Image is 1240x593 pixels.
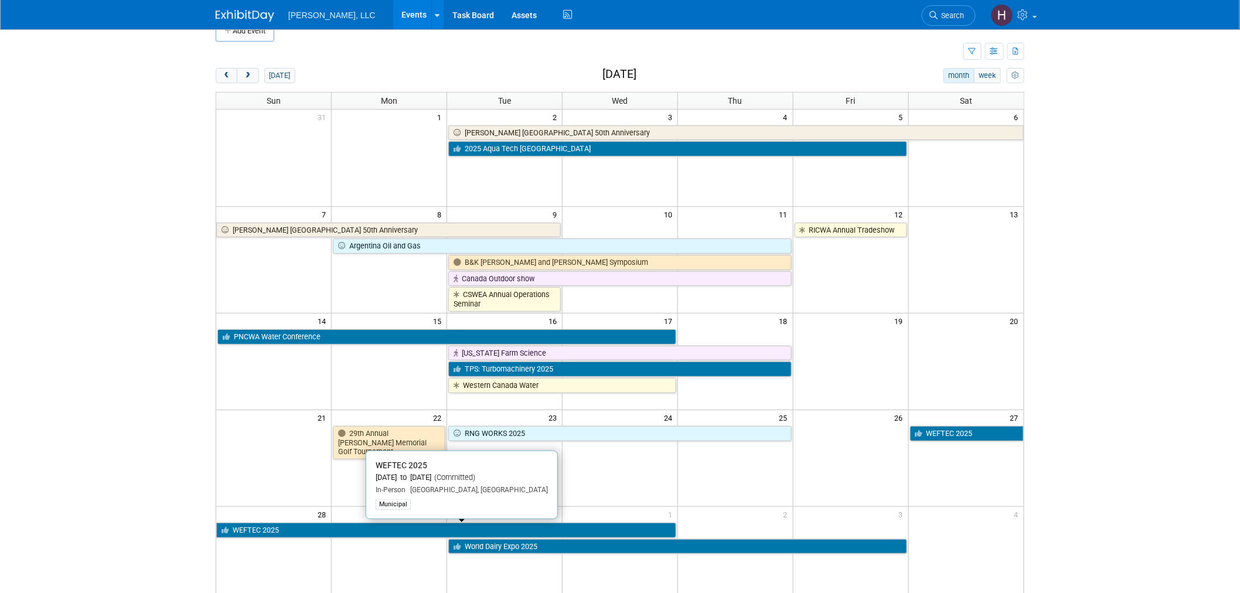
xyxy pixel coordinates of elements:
span: Sun [267,96,281,105]
span: 26 [894,410,908,425]
a: RNG WORKS 2025 [448,426,792,441]
span: Mon [381,96,397,105]
button: Add Event [216,21,274,42]
a: B&K [PERSON_NAME] and [PERSON_NAME] Symposium [448,255,792,270]
span: 1 [667,507,677,522]
span: In-Person [376,486,406,494]
span: 5 [898,110,908,124]
div: [DATE] to [DATE] [376,473,548,483]
span: 13 [1009,207,1024,221]
span: 7 [321,207,331,221]
span: 17 [663,313,677,328]
span: [PERSON_NAME], LLC [288,11,376,20]
a: WEFTEC 2025 [216,523,676,538]
span: 6 [1013,110,1024,124]
div: Municipal [376,499,411,510]
span: Thu [728,96,742,105]
a: PNCWA Water Conference [217,329,676,345]
span: 2 [551,110,562,124]
span: 12 [894,207,908,221]
button: next [237,68,258,83]
a: CSWEA Annual Operations Seminar [448,287,561,311]
span: 21 [316,410,331,425]
span: 25 [778,410,793,425]
span: 28 [316,507,331,522]
span: [GEOGRAPHIC_DATA], [GEOGRAPHIC_DATA] [406,486,548,494]
span: 3 [667,110,677,124]
a: 2025 Aqua Tech [GEOGRAPHIC_DATA] [448,141,907,156]
span: 8 [436,207,447,221]
button: month [943,68,975,83]
span: 10 [663,207,677,221]
span: 27 [1009,410,1024,425]
span: 1 [436,110,447,124]
span: 19 [894,313,908,328]
span: (Committed) [431,473,475,482]
span: 18 [778,313,793,328]
span: 4 [1013,507,1024,522]
span: 16 [547,313,562,328]
a: RICWA Annual Tradeshow [795,223,907,238]
button: prev [216,68,237,83]
span: 3 [898,507,908,522]
a: [PERSON_NAME] [GEOGRAPHIC_DATA] 50th Anniversary [216,223,561,238]
span: Fri [846,96,856,105]
button: [DATE] [264,68,295,83]
a: World Dairy Expo 2025 [448,539,907,554]
a: Argentina Oil and Gas [333,238,791,254]
span: 11 [778,207,793,221]
span: Tue [498,96,511,105]
i: Personalize Calendar [1011,72,1019,80]
a: TPS: Turbomachinery 2025 [448,362,792,377]
span: 15 [432,313,447,328]
button: myCustomButton [1007,68,1024,83]
img: ExhibitDay [216,10,274,22]
span: WEFTEC 2025 [376,461,427,470]
span: 4 [782,110,793,124]
h2: [DATE] [602,68,636,81]
span: 31 [316,110,331,124]
a: Canada Outdoor show [448,271,792,287]
span: Sat [960,96,972,105]
img: Hannah Mulholland [991,4,1013,26]
span: 23 [547,410,562,425]
button: week [974,68,1001,83]
span: 14 [316,313,331,328]
a: Western Canada Water [448,378,676,393]
span: 20 [1009,313,1024,328]
span: Search [938,11,965,20]
a: [PERSON_NAME] [GEOGRAPHIC_DATA] 50th Anniversary [448,125,1024,141]
span: 22 [432,410,447,425]
span: Wed [612,96,628,105]
a: WEFTEC 2025 [910,426,1024,441]
a: Search [922,5,976,26]
span: 2 [782,507,793,522]
span: 24 [663,410,677,425]
span: 9 [551,207,562,221]
a: 29th Annual [PERSON_NAME] Memorial Golf Tournament [333,426,445,459]
a: [US_STATE] Farm Science [448,346,792,361]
